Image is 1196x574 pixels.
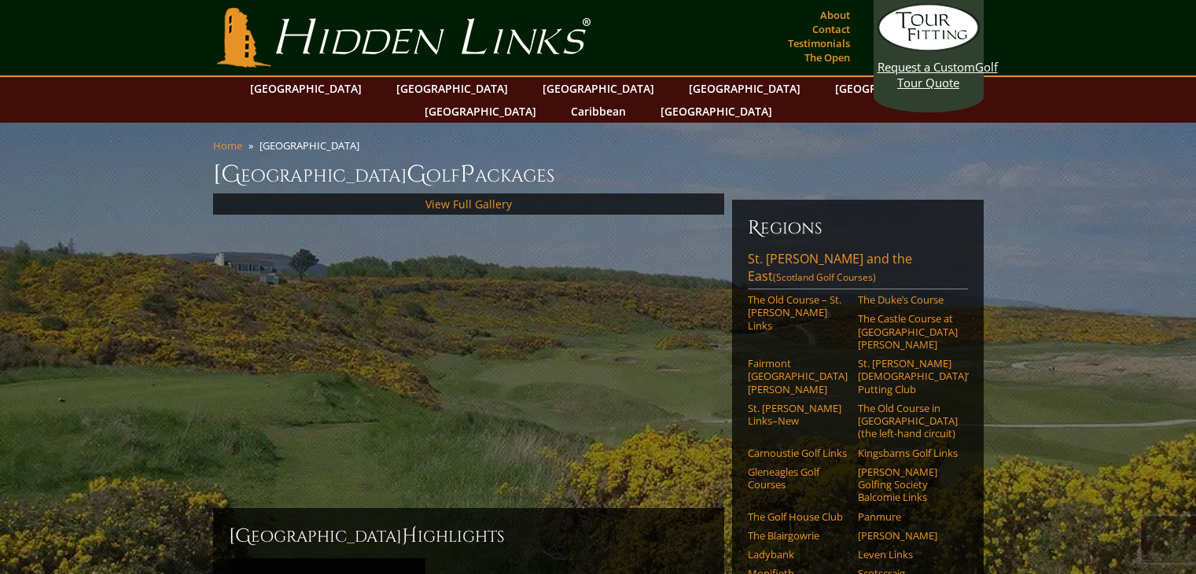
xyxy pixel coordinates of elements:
a: [PERSON_NAME] Golfing Society Balcomie Links [858,465,958,504]
a: Leven Links [858,548,958,561]
h1: [GEOGRAPHIC_DATA] olf ackages [213,159,984,190]
a: St. [PERSON_NAME] and the East(Scotland Golf Courses) [748,250,968,289]
span: G [407,159,426,190]
a: The Golf House Club [748,510,848,523]
a: [GEOGRAPHIC_DATA] [417,100,544,123]
h6: Regions [748,215,968,241]
a: [GEOGRAPHIC_DATA] [827,77,955,100]
a: Carnoustie Golf Links [748,447,848,459]
a: The Blairgowrie [748,529,848,542]
a: [GEOGRAPHIC_DATA] [653,100,780,123]
li: [GEOGRAPHIC_DATA] [259,138,366,153]
a: St. [PERSON_NAME] Links–New [748,402,848,428]
a: [GEOGRAPHIC_DATA] [681,77,808,100]
a: About [816,4,854,26]
a: Request a CustomGolf Tour Quote [878,4,980,90]
a: Contact [808,18,854,40]
span: (Scotland Golf Courses) [773,270,876,284]
a: Gleneagles Golf Courses [748,465,848,491]
a: Fairmont [GEOGRAPHIC_DATA][PERSON_NAME] [748,357,848,396]
span: P [460,159,475,190]
a: The Old Course in [GEOGRAPHIC_DATA] (the left-hand circuit) [858,402,958,440]
a: St. [PERSON_NAME] [DEMOGRAPHIC_DATA]’ Putting Club [858,357,958,396]
a: The Duke’s Course [858,293,958,306]
span: Request a Custom [878,59,975,75]
a: [GEOGRAPHIC_DATA] [535,77,662,100]
a: Home [213,138,242,153]
h2: [GEOGRAPHIC_DATA] ighlights [229,524,708,549]
a: [GEOGRAPHIC_DATA] [242,77,370,100]
a: The Castle Course at [GEOGRAPHIC_DATA][PERSON_NAME] [858,312,958,351]
a: Testimonials [784,32,854,54]
a: The Old Course – St. [PERSON_NAME] Links [748,293,848,332]
a: The Open [800,46,854,68]
a: Panmure [858,510,958,523]
a: [GEOGRAPHIC_DATA] [388,77,516,100]
a: View Full Gallery [425,197,512,212]
span: H [402,524,418,549]
a: Caribbean [563,100,634,123]
a: Ladybank [748,548,848,561]
a: Kingsbarns Golf Links [858,447,958,459]
a: [PERSON_NAME] [858,529,958,542]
